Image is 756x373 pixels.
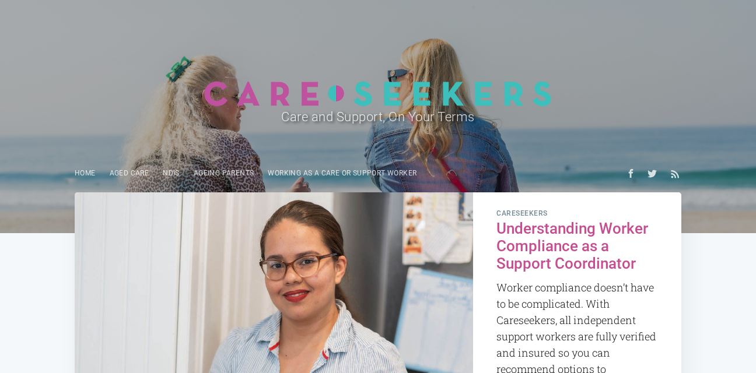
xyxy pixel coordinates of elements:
[496,220,658,273] h2: Understanding Worker Compliance as a Support Coordinator
[103,162,156,185] a: Aged Care
[261,162,423,185] a: Working as a care or support worker
[496,210,658,218] span: careseekers
[204,80,552,107] img: Careseekers
[187,162,261,185] a: Ageing parents
[68,162,103,185] a: Home
[156,162,187,185] a: NDIS
[105,107,651,127] h2: Care and Support, On Your Terms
